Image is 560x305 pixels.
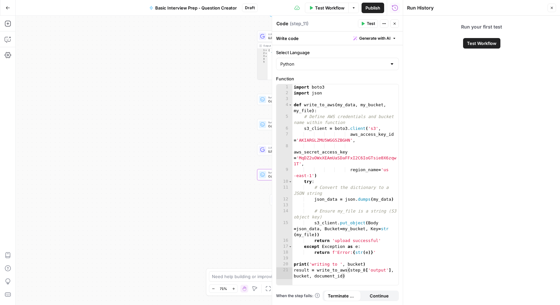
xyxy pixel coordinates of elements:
div: 6 [276,126,292,132]
button: Basic Interview Prep - Question Creator [145,3,241,13]
div: 20 [276,261,292,267]
div: 8 [276,143,292,167]
div: Output [263,44,316,48]
div: 12 [276,196,292,202]
span: Toggle code folding, rows 17 through 18 [289,244,292,250]
div: 18 [276,250,292,255]
div: 7 [276,132,292,143]
div: 14 [276,208,292,220]
span: Toggle code folding, rows 10 through 16 [289,179,292,185]
span: Test Workflow [315,5,345,11]
button: Continue [361,291,398,301]
span: LLM · Gemini 2.5 Pro [268,146,313,149]
span: Terminate Workflow [328,293,357,299]
span: Run your first test [453,16,510,38]
span: LLM [268,35,317,40]
div: 5 [257,61,268,82]
span: Publish [365,5,380,11]
div: 15 [276,220,292,238]
div: EndOutput [257,194,329,205]
span: Run Code · Python [268,95,316,99]
div: 3 [276,96,292,102]
div: LLM · Gemini 2.5 FlashLLMStep 1Output{ "interview_questions":[ { "question_number":1, "question":... [257,31,329,80]
div: 3 [257,55,268,58]
div: 4 [257,58,268,61]
button: Test [358,19,378,28]
span: Basic Interview Prep - Question Creator [155,5,237,11]
div: Write code [272,31,403,45]
div: 2 [257,52,268,55]
span: LLM [268,149,313,153]
div: 19 [276,255,292,261]
div: 21 [276,267,292,279]
span: Generate with AI [359,35,390,41]
button: Generate with AI [351,34,399,43]
div: 11 [276,185,292,196]
div: 13 [276,202,292,208]
button: Publish [362,3,384,13]
input: Python [280,61,387,67]
span: Draft [245,5,255,11]
span: Test Workflow [467,40,496,47]
div: 4 [276,102,292,114]
span: Code [268,174,316,179]
div: 1 [257,49,268,52]
span: LLM · Gemini 2.5 Flash [268,32,317,36]
span: Toggle code folding, rows 4 through 18 [289,102,292,108]
span: ( step_11 ) [290,20,308,27]
div: Run Code · PythonCodeStep 7 [257,94,329,105]
span: Toggle code folding, rows 3 through 7 [265,55,268,58]
button: Test Workflow [463,38,500,49]
label: Select Language [276,49,399,56]
div: 2 [276,90,292,96]
span: Toggle code folding, rows 2 through 13 [265,52,268,55]
span: Toggle code folding, rows 1 through 14 [265,49,268,52]
span: Code [268,99,316,103]
div: 10 [276,179,292,185]
a: When the step fails: [276,293,320,299]
textarea: Code [276,20,288,27]
div: 17 [276,244,292,250]
span: Run Code · Python [268,121,315,124]
div: LLM · Gemini 2.5 ProLLMStep 8 [257,144,329,155]
div: Run Code · PythonCodeStep 11 [257,169,329,180]
div: 16 [276,238,292,244]
span: Run Code · Python [268,171,316,174]
button: Test Workflow [305,3,348,13]
span: Continue [370,293,389,299]
div: 9 [276,167,292,179]
label: Function [276,75,399,82]
div: 5 [276,114,292,126]
span: Code [268,124,315,129]
span: 71% [220,286,227,291]
div: 1 [276,84,292,90]
span: Test [367,21,375,27]
div: Run Code · PythonCodeStep 15 [257,119,329,130]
